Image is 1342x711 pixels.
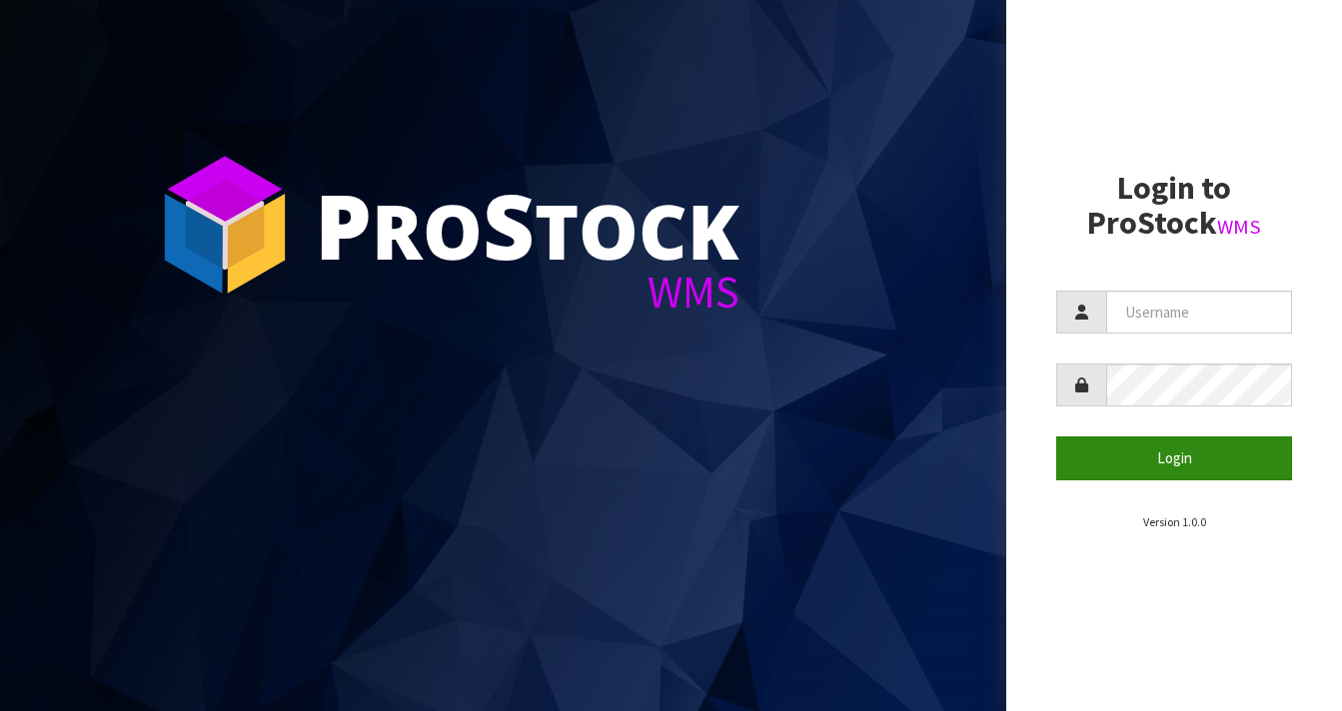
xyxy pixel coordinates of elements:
[1056,171,1292,241] h2: Login to ProStock
[150,150,300,300] img: ProStock Cube
[483,164,535,286] span: S
[1056,436,1292,479] button: Login
[315,270,739,315] div: WMS
[1217,214,1261,240] small: WMS
[1143,514,1206,529] small: Version 1.0.0
[1106,291,1292,334] input: Username
[315,180,739,270] div: ro tock
[315,164,372,286] span: P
